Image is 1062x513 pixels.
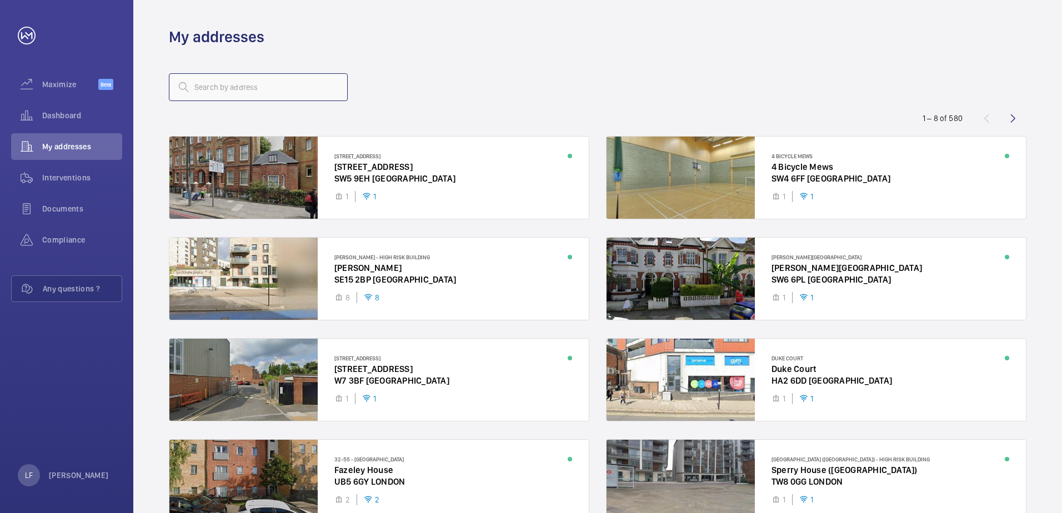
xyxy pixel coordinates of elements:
p: [PERSON_NAME] [49,470,109,481]
span: Compliance [42,234,122,245]
p: LF [25,470,33,481]
span: Dashboard [42,110,122,121]
span: My addresses [42,141,122,152]
input: Search by address [169,73,348,101]
span: Documents [42,203,122,214]
div: 1 – 8 of 580 [923,113,963,124]
h1: My addresses [169,27,264,47]
span: Interventions [42,172,122,183]
span: Beta [98,79,113,90]
span: Maximize [42,79,98,90]
span: Any questions ? [43,283,122,294]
